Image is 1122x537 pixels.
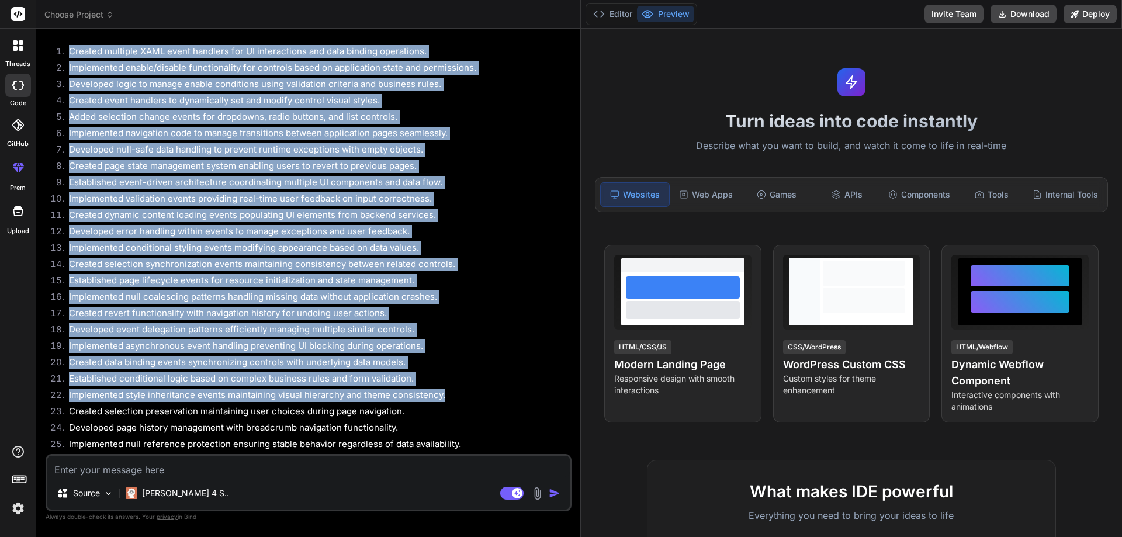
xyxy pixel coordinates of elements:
[10,98,26,108] label: code
[951,389,1089,413] p: Interactive components with animations
[126,487,137,499] img: Claude 4 Sonnet
[69,438,569,451] p: Implemented null reference protection ensuring stable behavior regardless of data availability.
[8,498,28,518] img: settings
[69,143,569,157] p: Developed null-safe data handling to prevent runtime exceptions with empty objects.
[614,340,671,354] div: HTML/CSS/JS
[69,241,569,255] p: Implemented conditional styling events modifying appearance based on data values.
[1028,182,1103,207] div: Internal Tools
[549,487,560,499] img: icon
[614,373,752,396] p: Responsive design with smooth interactions
[813,182,881,207] div: APIs
[991,5,1057,23] button: Download
[600,182,670,207] div: Websites
[10,183,26,193] label: prem
[69,192,569,206] p: Implemented validation events providing real-time user feedback on input correctness.
[69,323,569,337] p: Developed event delegation patterns efficiently managing multiple similar controls.
[951,356,1089,389] h4: Dynamic Webflow Component
[614,356,752,373] h4: Modern Landing Page
[69,421,569,435] p: Developed page history management with breadcrumb navigation functionality.
[783,356,920,373] h4: WordPress Custom CSS
[69,372,569,386] p: Established conditional logic based on complex business rules and form validation.
[672,182,740,207] div: Web Apps
[46,511,572,522] p: Always double-check its answers. Your in Bind
[69,209,569,222] p: Created dynamic content loading events populating UI elements from backend services.
[69,405,569,418] p: Created selection preservation maintaining user choices during page navigation.
[69,307,569,320] p: Created revert functionality with navigation history for undoing user actions.
[588,138,1115,154] p: Describe what you want to build, and watch it come to life in real-time
[7,226,29,236] label: Upload
[69,78,569,91] p: Developed logic to manage enable conditions using validation criteria and business rules.
[588,6,637,22] button: Editor
[73,487,100,499] p: Source
[69,61,569,75] p: Implemented enable/disable functionality for controls based on application state and permissions.
[44,9,114,20] span: Choose Project
[69,110,569,124] p: Added selection change events for dropdowns, radio buttons, and list controls.
[637,6,694,22] button: Preview
[666,479,1037,504] h2: What makes IDE powerful
[7,139,29,149] label: GitHub
[951,340,1013,354] div: HTML/Webflow
[5,59,30,69] label: threads
[103,489,113,498] img: Pick Models
[588,110,1115,131] h1: Turn ideas into code instantly
[69,274,569,287] p: Established page lifecycle events for resource initialization and state management.
[69,225,569,238] p: Developed error handling within events to manage exceptions and user feedback.
[69,94,569,108] p: Created event handlers to dynamically set and modify control visual styles.
[531,487,544,500] img: attachment
[666,508,1037,522] p: Everything you need to bring your ideas to life
[884,182,955,207] div: Components
[743,182,811,207] div: Games
[69,160,569,173] p: Created page state management system enabling users to revert to previous pages.
[69,45,569,58] p: Created multiple XAML event handlers for UI interactions and data binding operations.
[69,339,569,353] p: Implemented asynchronous event handling preventing UI blocking during operations.
[69,176,569,189] p: Established event-driven architecture coordinating multiple UI components and data flow.
[783,373,920,396] p: Custom styles for theme enhancement
[69,258,569,271] p: Created selection synchronization events maintaining consistency between related controls.
[142,487,229,499] p: [PERSON_NAME] 4 S..
[1064,5,1117,23] button: Deploy
[69,290,569,304] p: Implemented null coalescing patterns handling missing data without application crashes.
[69,389,569,402] p: Implemented style inheritance events maintaining visual hierarchy and theme consistency.
[957,182,1026,207] div: Tools
[924,5,984,23] button: Invite Team
[783,340,846,354] div: CSS/WordPress
[69,127,569,140] p: Implemented navigation code to manage transitions between application pages seamlessly.
[69,356,569,369] p: Created data binding events synchronizing controls with underlying data models.
[157,513,178,520] span: privacy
